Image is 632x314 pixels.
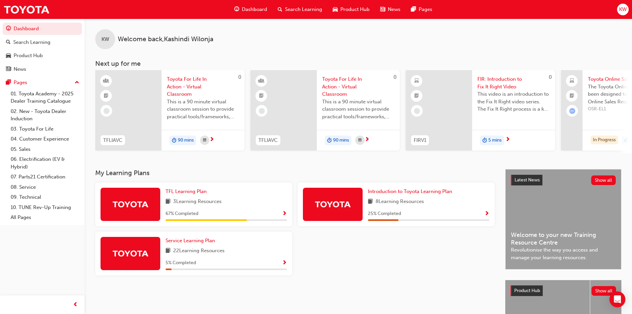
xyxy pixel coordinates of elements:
[8,89,82,106] a: 01. Toyota Academy - 2025 Dealer Training Catalogue
[477,90,550,113] span: This video is an introduction to the Fix It Right video series. The Fix It Right process is a key...
[414,137,426,144] span: FIRV1
[112,248,149,259] img: Trak
[6,80,11,86] span: pages-icon
[511,246,616,261] span: Revolutionise the way you access and manage your learning resources.
[315,198,351,210] img: Trak
[624,136,629,145] span: duration-icon
[3,36,82,49] a: Search Learning
[282,259,287,267] button: Show Progress
[488,137,502,144] span: 5 mins
[3,2,50,17] img: Trak
[514,288,540,293] span: Product Hub
[368,188,455,195] a: Introduction to Toyota Learning Plan
[484,211,489,217] span: Show Progress
[112,198,149,210] img: Trak
[8,212,82,223] a: All Pages
[569,108,575,114] span: learningRecordVerb_ATTEMPT-icon
[8,172,82,182] a: 07. Parts21 Certification
[259,77,264,85] span: learningResourceType_INSTRUCTOR_LED-icon
[172,136,176,145] span: duration-icon
[104,108,109,114] span: learningRecordVerb_NONE-icon
[570,92,574,100] span: booktick-icon
[234,5,239,14] span: guage-icon
[6,40,11,46] span: search-icon
[3,50,82,62] a: Product Hub
[8,144,82,155] a: 05. Sales
[8,106,82,124] a: 02. New - Toyota Dealer Induction
[173,198,222,206] span: 3 Learning Resources
[8,192,82,202] a: 09. Technical
[3,21,82,76] button: DashboardSearch LearningProduct HubNews
[333,5,338,14] span: car-icon
[13,39,50,46] div: Search Learning
[242,6,267,13] span: Dashboard
[278,5,282,14] span: search-icon
[166,237,218,245] a: Service Learning Plan
[591,175,616,185] button: Show all
[592,286,616,296] button: Show all
[511,175,616,185] a: Latest NewsShow all
[14,79,27,86] div: Pages
[8,124,82,134] a: 03. Toyota For Life
[6,66,11,72] span: news-icon
[515,177,540,183] span: Latest News
[104,77,108,85] span: learningResourceType_INSTRUCTOR_LED-icon
[178,137,194,144] span: 90 mins
[166,188,209,195] a: TFL Learning Plan
[327,3,375,16] a: car-iconProduct Hub
[419,6,432,13] span: Pages
[484,210,489,218] button: Show Progress
[376,198,424,206] span: 8 Learning Resources
[511,285,616,296] a: Product HubShow all
[259,108,265,114] span: learningRecordVerb_NONE-icon
[259,92,264,100] span: booktick-icon
[167,98,239,121] span: This is a 90 minute virtual classroom session to provide practical tools/frameworks, behaviours a...
[118,36,213,43] span: Welcome back , Kashindi Wilonja
[85,60,632,67] h3: Next up for me
[229,3,272,16] a: guage-iconDashboard
[102,36,109,43] span: KW
[272,3,327,16] a: search-iconSearch Learning
[285,6,322,13] span: Search Learning
[95,70,245,151] a: 0TFLIAVCToyota For Life In Action - Virtual ClassroomThis is a 90 minute virtual classroom sessio...
[3,76,82,89] button: Pages
[282,210,287,218] button: Show Progress
[406,70,555,151] a: 0FIRV1FIR: Introduction to Fix It Right VideoThis video is an introduction to the Fix It Right vi...
[8,134,82,144] a: 04. Customer Experience
[505,137,510,143] span: next-icon
[166,210,198,218] span: 67 % Completed
[209,137,214,143] span: next-icon
[380,5,385,14] span: news-icon
[609,291,625,307] div: Open Intercom Messenger
[282,211,287,217] span: Show Progress
[166,247,171,255] span: book-icon
[333,137,349,144] span: 90 mins
[73,301,78,309] span: prev-icon
[511,231,616,246] span: Welcome to your new Training Resource Centre
[8,154,82,172] a: 06. Electrification (EV & Hybrid)
[482,136,487,145] span: duration-icon
[477,75,550,90] span: FIR: Introduction to Fix It Right Video
[617,4,629,15] button: KW
[8,182,82,192] a: 08. Service
[8,202,82,213] a: 10. TUNE Rev-Up Training
[505,169,621,269] a: Latest NewsShow allWelcome to your new Training Resource CentreRevolutionise the way you access a...
[258,137,278,144] span: TFLIAVC
[322,75,394,98] span: Toyota For Life In Action - Virtual Classroom
[250,70,400,151] a: 0TFLIAVCToyota For Life In Action - Virtual ClassroomThis is a 90 minute virtual classroom sessio...
[406,3,438,16] a: pages-iconPages
[327,136,332,145] span: duration-icon
[166,238,215,244] span: Service Learning Plan
[368,188,452,194] span: Introduction to Toyota Learning Plan
[570,77,574,85] span: laptop-icon
[375,3,406,16] a: news-iconNews
[173,247,225,255] span: 22 Learning Resources
[238,74,241,80] span: 0
[591,136,618,145] div: In Progress
[166,188,207,194] span: TFL Learning Plan
[6,53,11,59] span: car-icon
[414,92,419,100] span: booktick-icon
[167,75,239,98] span: Toyota For Life In Action - Virtual Classroom
[3,23,82,35] a: Dashboard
